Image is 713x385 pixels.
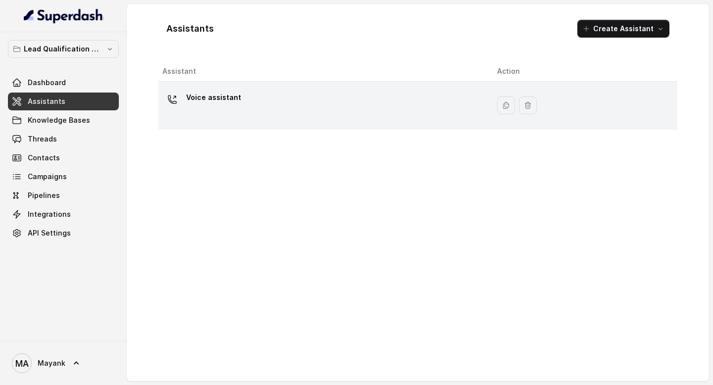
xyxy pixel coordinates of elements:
[24,8,103,24] img: light.svg
[577,20,669,38] button: Create Assistant
[186,90,241,105] p: Voice assistant
[489,61,677,82] th: Action
[28,78,66,88] span: Dashboard
[8,130,119,148] a: Threads
[24,43,103,55] p: Lead Qualification AI Call
[8,74,119,92] a: Dashboard
[28,172,67,182] span: Campaigns
[28,209,71,219] span: Integrations
[158,61,489,82] th: Assistant
[8,349,119,377] a: Mayank
[28,115,90,125] span: Knowledge Bases
[8,93,119,110] a: Assistants
[8,149,119,167] a: Contacts
[166,21,214,37] h1: Assistants
[15,358,29,369] text: MA
[8,205,119,223] a: Integrations
[8,187,119,204] a: Pipelines
[8,224,119,242] a: API Settings
[8,40,119,58] button: Lead Qualification AI Call
[28,191,60,200] span: Pipelines
[28,153,60,163] span: Contacts
[38,358,65,368] span: Mayank
[28,96,65,106] span: Assistants
[8,168,119,186] a: Campaigns
[28,228,71,238] span: API Settings
[8,111,119,129] a: Knowledge Bases
[28,134,57,144] span: Threads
